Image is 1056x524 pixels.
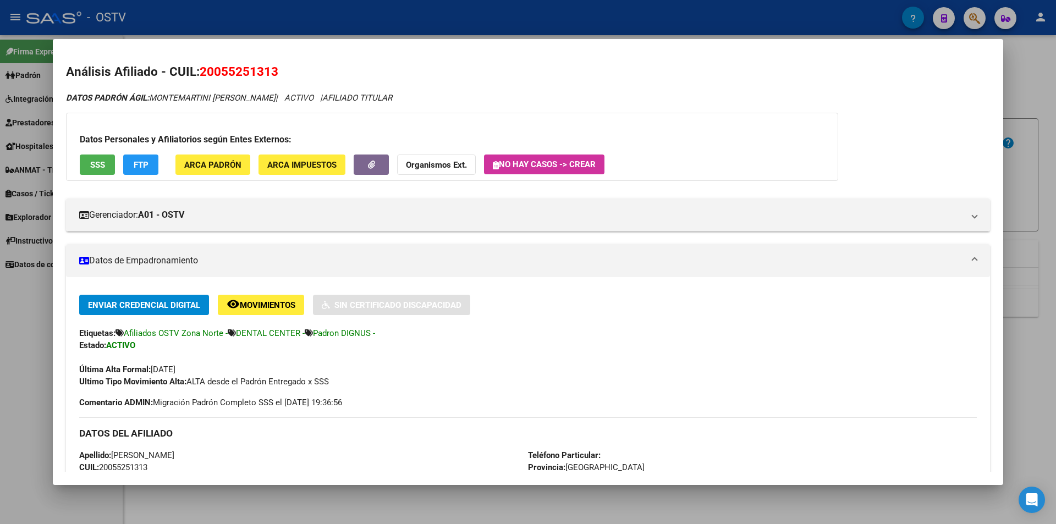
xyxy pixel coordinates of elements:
span: FTP [134,160,148,170]
h2: Análisis Afiliado - CUIL: [66,63,990,81]
span: [PERSON_NAME] [79,450,174,460]
strong: DATOS PADRÓN ÁGIL: [66,93,149,103]
strong: Última Alta Formal: [79,365,151,374]
span: Sin Certificado Discapacidad [334,300,461,310]
span: [DATE] [79,365,175,374]
strong: Etiquetas: [79,328,116,338]
strong: Organismos Ext. [406,160,467,170]
strong: Teléfono Particular: [528,450,601,460]
span: Padron DIGNUS - [313,328,375,338]
span: Migración Padrón Completo SSS el [DATE] 19:36:56 [79,396,342,409]
button: No hay casos -> Crear [484,155,604,174]
mat-icon: remove_red_eye [227,297,240,311]
mat-panel-title: Gerenciador: [79,208,964,222]
strong: CUIL: [79,462,99,472]
span: ALTA desde el Padrón Entregado x SSS [79,377,329,387]
span: 20055251313 [200,64,278,79]
span: 20055251313 [79,462,147,472]
mat-expansion-panel-header: Datos de Empadronamiento [66,244,990,277]
span: Enviar Credencial Digital [88,300,200,310]
button: Sin Certificado Discapacidad [313,295,470,315]
strong: Apellido: [79,450,111,460]
button: SSS [80,155,115,175]
strong: Provincia: [528,462,565,472]
span: DENTAL CENTER - [236,328,305,338]
h3: Datos Personales y Afiliatorios según Entes Externos: [80,133,824,146]
mat-expansion-panel-header: Gerenciador:A01 - OSTV [66,198,990,231]
span: Movimientos [240,300,295,310]
strong: Comentario ADMIN: [79,398,153,407]
button: ARCA Padrón [175,155,250,175]
button: ARCA Impuestos [258,155,345,175]
button: Enviar Credencial Digital [79,295,209,315]
span: Afiliados OSTV Zona Norte - [124,328,228,338]
span: AFILIADO TITULAR [322,93,392,103]
strong: A01 - OSTV [138,208,184,222]
h3: DATOS DEL AFILIADO [79,427,977,439]
div: Open Intercom Messenger [1019,487,1045,513]
strong: Ultimo Tipo Movimiento Alta: [79,377,186,387]
span: ARCA Impuestos [267,160,337,170]
span: [GEOGRAPHIC_DATA] [528,462,645,472]
mat-panel-title: Datos de Empadronamiento [79,254,964,267]
button: Organismos Ext. [397,155,476,175]
span: ARCA Padrón [184,160,241,170]
button: Movimientos [218,295,304,315]
strong: Estado: [79,340,106,350]
span: MONTEMARTINI [PERSON_NAME] [66,93,276,103]
button: FTP [123,155,158,175]
i: | ACTIVO | [66,93,392,103]
span: No hay casos -> Crear [493,159,596,169]
span: SSS [90,160,105,170]
strong: ACTIVO [106,340,135,350]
